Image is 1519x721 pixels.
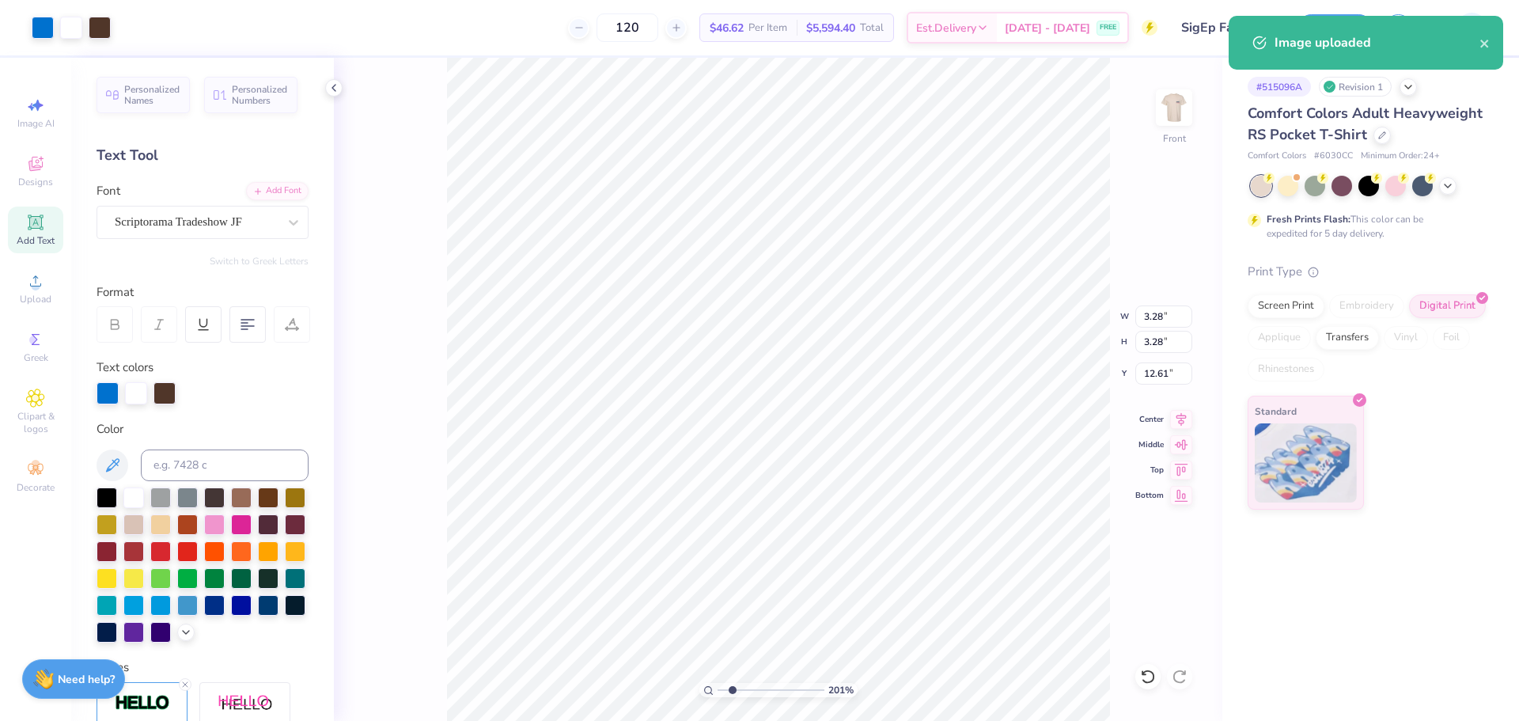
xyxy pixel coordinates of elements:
[1135,414,1164,425] span: Center
[1267,212,1461,241] div: This color can be expedited for 5 day delivery.
[1361,150,1440,163] span: Minimum Order: 24 +
[1158,92,1190,123] img: Front
[1169,12,1286,44] input: Untitled Design
[115,694,170,712] img: Stroke
[8,410,63,435] span: Clipart & logos
[1248,294,1324,318] div: Screen Print
[18,176,53,188] span: Designs
[860,20,884,36] span: Total
[58,672,115,687] strong: Need help?
[218,694,273,714] img: Shadow
[24,351,48,364] span: Greek
[828,683,854,697] span: 201 %
[1329,294,1404,318] div: Embroidery
[1248,358,1324,381] div: Rhinestones
[1267,213,1350,226] strong: Fresh Prints Flash:
[20,293,51,305] span: Upload
[1255,403,1297,419] span: Standard
[124,84,180,106] span: Personalized Names
[17,481,55,494] span: Decorate
[97,658,309,677] div: Styles
[1135,490,1164,501] span: Bottom
[1409,294,1486,318] div: Digital Print
[597,13,658,42] input: – –
[1316,326,1379,350] div: Transfers
[97,283,310,302] div: Format
[1248,263,1487,281] div: Print Type
[748,20,787,36] span: Per Item
[246,182,309,200] div: Add Font
[1005,20,1090,36] span: [DATE] - [DATE]
[1248,150,1306,163] span: Comfort Colors
[1248,326,1311,350] div: Applique
[1319,77,1392,97] div: Revision 1
[1248,77,1311,97] div: # 515096A
[232,84,288,106] span: Personalized Numbers
[1433,326,1470,350] div: Foil
[210,255,309,268] button: Switch to Greek Letters
[97,420,309,438] div: Color
[97,145,309,166] div: Text Tool
[1100,22,1116,33] span: FREE
[1384,326,1428,350] div: Vinyl
[17,117,55,130] span: Image AI
[17,234,55,247] span: Add Text
[806,20,855,36] span: $5,594.40
[1135,439,1164,450] span: Middle
[97,359,153,377] label: Text colors
[1135,465,1164,476] span: Top
[1248,104,1483,144] span: Comfort Colors Adult Heavyweight RS Pocket T-Shirt
[1275,33,1479,52] div: Image uploaded
[1163,131,1186,146] div: Front
[1314,150,1353,163] span: # 6030CC
[97,182,120,200] label: Font
[141,450,309,481] input: e.g. 7428 c
[1255,423,1357,503] img: Standard
[710,20,744,36] span: $46.62
[1479,33,1491,52] button: close
[916,20,976,36] span: Est. Delivery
